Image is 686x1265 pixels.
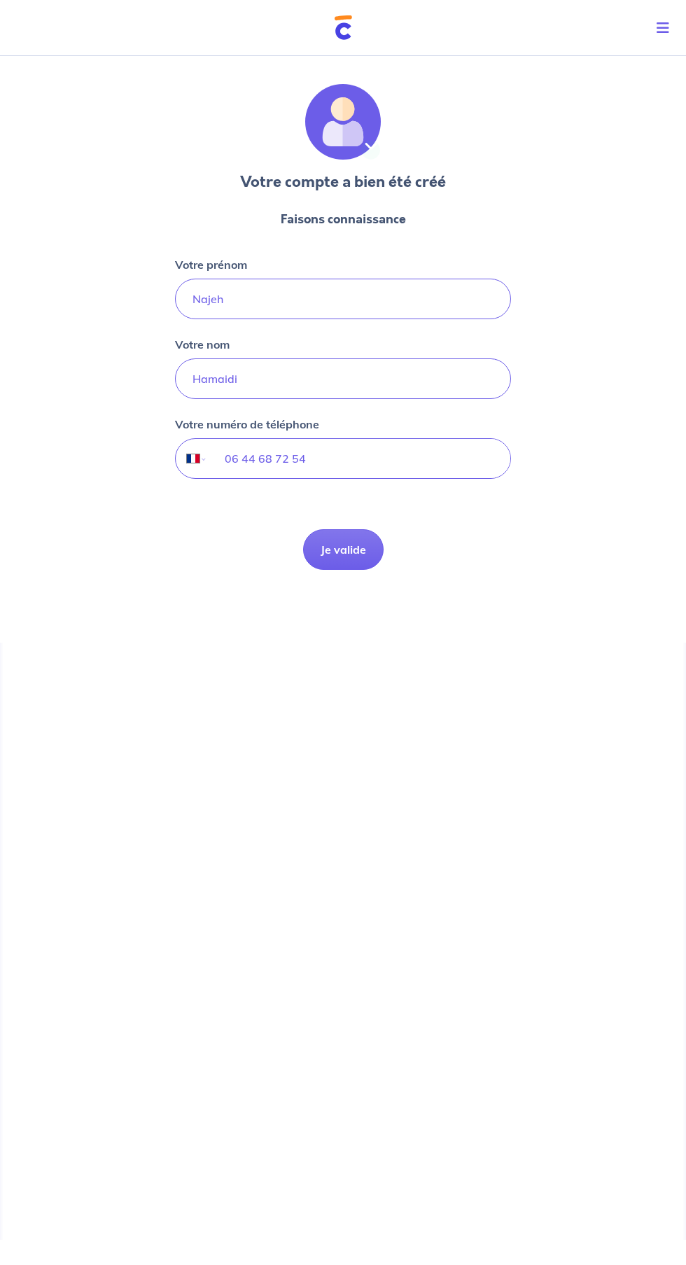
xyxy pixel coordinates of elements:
[175,279,511,319] input: John
[175,416,319,433] p: Votre numéro de téléphone
[303,529,384,570] button: Je valide
[175,336,230,353] p: Votre nom
[281,210,406,228] p: Faisons connaissance
[240,171,446,193] h3: Votre compte a bien été créé
[175,358,511,399] input: Doe
[335,15,352,40] img: Cautioneo
[208,439,510,478] input: 06 34 34 34 34
[305,84,381,160] img: illu_account_valid.svg
[175,256,247,273] p: Votre prénom
[645,10,686,46] button: Toggle navigation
